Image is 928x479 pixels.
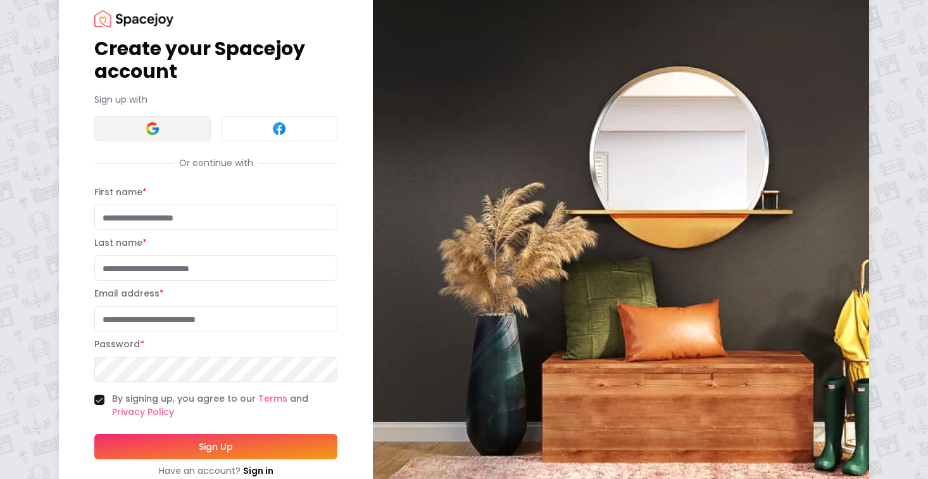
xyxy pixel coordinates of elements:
[94,287,164,300] label: Email address
[112,392,337,419] label: By signing up, you agree to our and
[94,93,337,106] p: Sign up with
[272,121,287,136] img: Facebook signin
[94,434,337,459] button: Sign Up
[94,338,144,350] label: Password
[94,37,337,83] h1: Create your Spacejoy account
[145,121,160,136] img: Google signin
[94,186,147,198] label: First name
[112,406,174,418] a: Privacy Policy
[94,236,147,249] label: Last name
[94,464,337,477] div: Have an account?
[243,464,273,477] a: Sign in
[174,156,258,169] span: Or continue with
[258,392,287,405] a: Terms
[94,10,173,27] img: Spacejoy Logo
